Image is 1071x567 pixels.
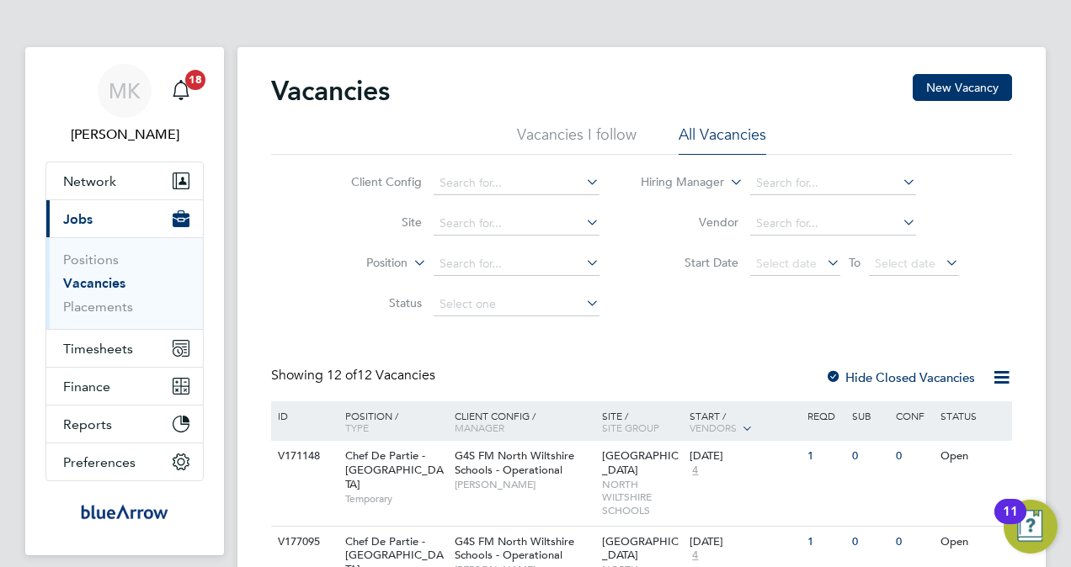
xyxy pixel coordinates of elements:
div: 0 [892,527,935,558]
span: 4 [690,548,701,563]
div: Status [936,401,1010,430]
input: Search for... [750,172,916,195]
a: Go to home page [45,498,204,525]
div: Open [936,441,1010,472]
div: Open [936,527,1010,558]
input: Search for... [434,212,599,236]
nav: Main navigation [25,47,224,555]
span: Finance [63,379,110,395]
div: 0 [848,527,892,558]
span: Temporary [345,492,446,506]
div: Client Config / [450,401,598,442]
a: MK[PERSON_NAME] [45,64,204,145]
span: NORTH WILTSHIRE SCHOOLS [602,478,682,517]
span: [GEOGRAPHIC_DATA] [602,534,679,563]
label: Client Config [325,174,422,189]
span: Reports [63,416,112,432]
span: G4S FM North Wiltshire Schools - Operational [455,448,574,477]
label: Hide Closed Vacancies [825,369,975,385]
span: Timesheets [63,341,133,357]
span: MK [109,80,141,102]
div: [DATE] [690,449,799,464]
span: G4S FM North Wiltshire Schools - Operational [455,534,574,563]
span: 4 [690,464,701,478]
div: Start / [685,401,803,443]
div: 1 [803,527,847,558]
span: Vendors [690,421,737,434]
span: Site Group [602,421,659,434]
a: Vacancies [63,275,125,291]
div: Position / [333,401,450,442]
span: Miriam Kerins [45,125,204,145]
button: Open Resource Center, 11 new notifications [1004,500,1058,554]
span: Jobs [63,211,93,227]
li: All Vacancies [679,125,766,155]
label: Site [325,215,422,230]
span: To [844,252,866,273]
label: Status [325,295,422,310]
div: [DATE] [690,535,799,549]
button: Reports [46,405,203,442]
li: Vacancies I follow [517,125,637,155]
button: Preferences [46,443,203,480]
div: V171148 [274,441,333,472]
span: Select date [756,256,817,271]
div: Site / [598,401,686,442]
div: ID [274,401,333,430]
label: Start Date [642,255,738,270]
a: 18 [164,64,198,118]
input: Search for... [434,252,599,276]
span: Preferences [63,454,136,470]
label: Hiring Manager [627,174,724,191]
div: Jobs [46,237,203,329]
a: Placements [63,299,133,315]
img: bluearrow-logo-retina.png [81,498,168,525]
span: Manager [455,421,504,434]
label: Vendor [642,215,738,230]
button: Finance [46,368,203,405]
input: Search for... [750,212,916,236]
button: Jobs [46,200,203,237]
a: Positions [63,252,119,268]
label: Position [311,255,408,272]
span: 12 of [327,367,357,384]
input: Select one [434,293,599,316]
div: Sub [848,401,892,430]
span: Select date [875,256,935,271]
div: 0 [892,441,935,472]
span: [GEOGRAPHIC_DATA] [602,448,679,477]
span: Network [63,173,116,189]
div: Conf [892,401,935,430]
div: Reqd [803,401,847,430]
div: V177095 [274,527,333,558]
div: 0 [848,441,892,472]
span: [PERSON_NAME] [455,478,594,491]
input: Search for... [434,172,599,195]
span: 12 Vacancies [327,367,435,384]
button: Timesheets [46,330,203,367]
div: 11 [1003,511,1018,533]
div: Showing [271,367,439,384]
button: New Vacancy [913,74,1012,101]
button: Network [46,162,203,199]
span: Chef De Partie - [GEOGRAPHIC_DATA] [345,448,444,491]
span: Type [345,421,369,434]
h2: Vacancies [271,74,390,108]
div: 1 [803,441,847,472]
span: 18 [185,70,205,90]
